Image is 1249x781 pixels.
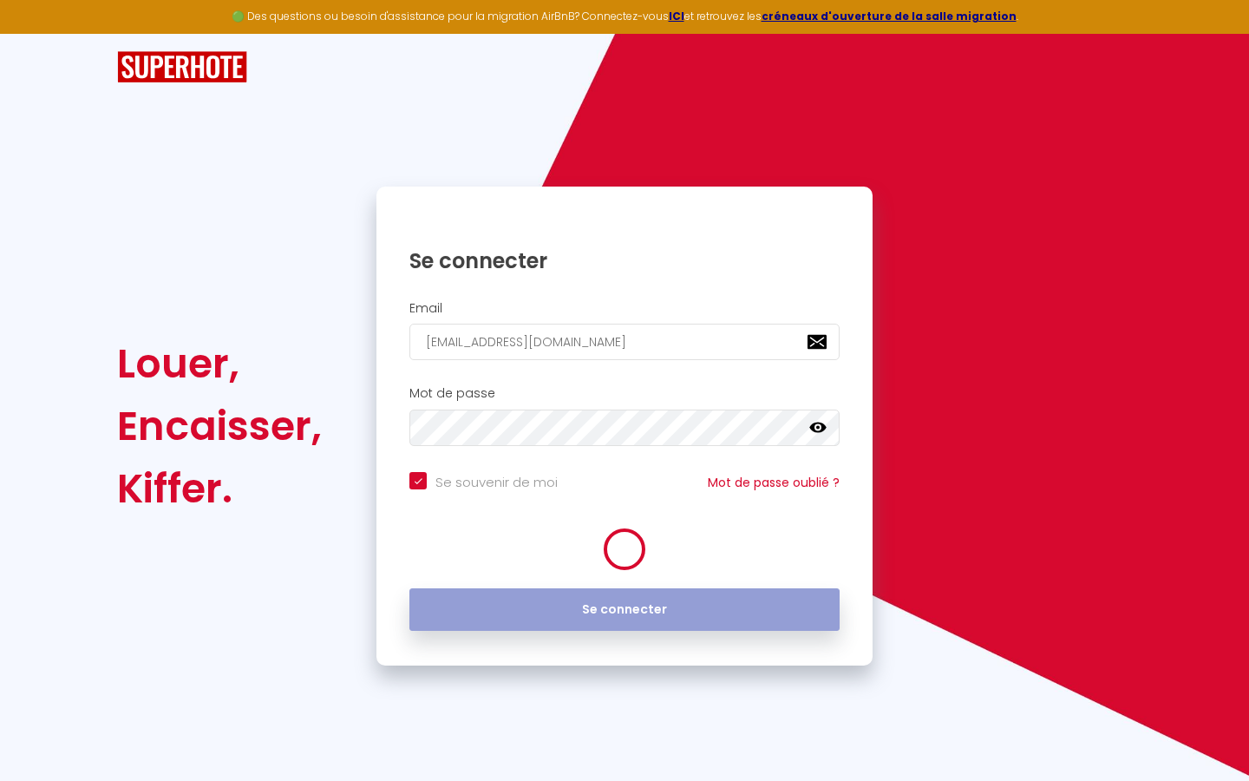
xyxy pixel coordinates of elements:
a: créneaux d'ouverture de la salle migration [762,9,1017,23]
h2: Email [409,301,840,316]
div: Louer, [117,332,322,395]
button: Se connecter [409,588,840,632]
img: SuperHote logo [117,51,247,83]
h1: Se connecter [409,247,840,274]
input: Ton Email [409,324,840,360]
a: Mot de passe oublié ? [708,474,840,491]
div: Encaisser, [117,395,322,457]
h2: Mot de passe [409,386,840,401]
div: Kiffer. [117,457,322,520]
a: ICI [669,9,684,23]
button: Ouvrir le widget de chat LiveChat [14,7,66,59]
